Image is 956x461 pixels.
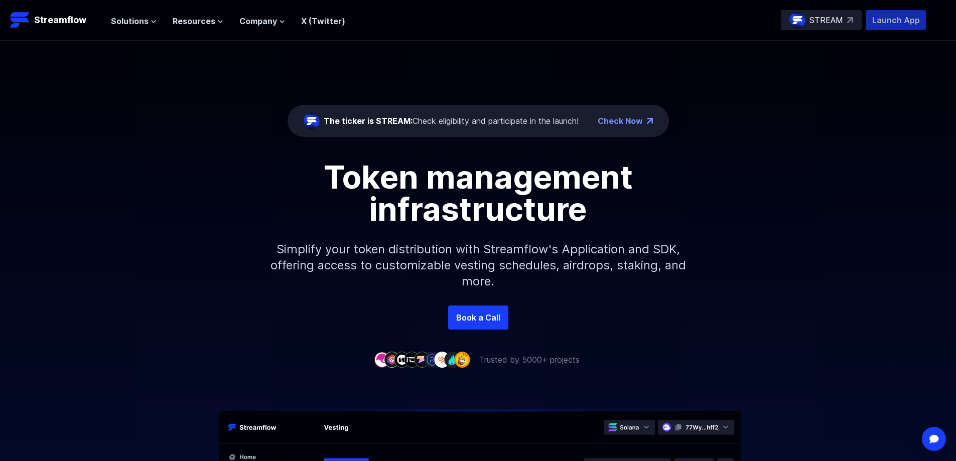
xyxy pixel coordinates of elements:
img: company-3 [394,352,410,367]
img: company-7 [434,352,450,367]
p: Simplify your token distribution with Streamflow's Application and SDK, offering access to custom... [262,225,694,305]
img: Streamflow Logo [10,10,30,30]
p: STREAM [809,14,843,26]
span: The ticker is STREAM: [324,116,413,126]
div: Check eligibility and participate in the launch! [324,115,579,127]
img: company-8 [444,352,460,367]
button: Solutions [111,15,157,27]
span: Resources [173,15,215,27]
img: streamflow-logo-circle.png [789,12,805,28]
a: STREAM [781,10,862,30]
img: top-right-arrow.png [647,118,653,124]
button: Launch App [866,10,926,30]
img: company-6 [424,352,440,367]
h1: Token management infrastructure [252,161,704,225]
a: Check Now [598,115,643,127]
p: Trusted by 5000+ projects [479,354,580,366]
img: company-9 [454,352,470,367]
img: top-right-arrow.svg [847,17,853,23]
img: company-5 [414,352,430,367]
span: Company [239,15,277,27]
img: company-1 [374,352,390,367]
img: company-2 [384,352,400,367]
span: Solutions [111,15,149,27]
button: Resources [173,15,223,27]
p: Streamflow [34,13,86,27]
img: company-4 [404,352,420,367]
button: Company [239,15,285,27]
a: X (Twitter) [301,16,345,26]
img: streamflow-logo-circle.png [304,113,320,129]
a: Book a Call [448,305,508,330]
div: Open Intercom Messenger [922,427,946,451]
a: Streamflow [10,10,101,30]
